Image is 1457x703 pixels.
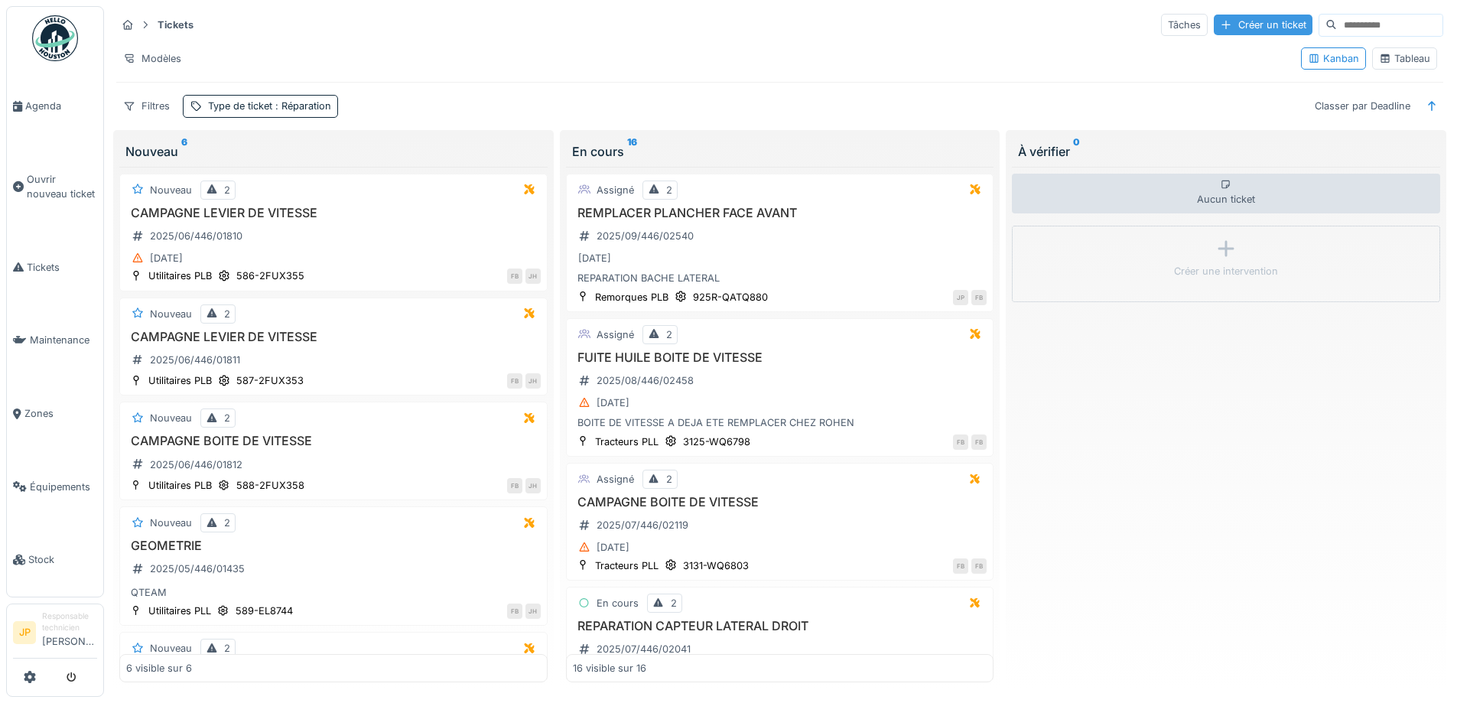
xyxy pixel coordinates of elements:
div: Nouveau [150,411,192,425]
div: FB [507,478,522,493]
div: Modèles [116,47,188,70]
span: Tickets [27,260,97,275]
span: : Réparation [272,100,331,112]
div: Utilitaires PLL [148,604,211,618]
div: Nouveau [150,641,192,656]
div: [DATE] [578,251,611,265]
div: En cours [572,142,988,161]
a: Agenda [7,70,103,143]
div: 2025/08/446/02458 [597,373,694,388]
div: 589-EL8744 [236,604,293,618]
div: 3125-WQ6798 [683,434,750,449]
div: 2025/06/446/01812 [150,457,242,472]
span: Équipements [30,480,97,494]
div: Utilitaires PLB [148,373,212,388]
div: Assigné [597,183,634,197]
div: FB [507,269,522,284]
h3: REMPLACER PLANCHER FACE AVANT [573,206,987,220]
div: JH [525,269,541,284]
div: 925R-QATQ880 [693,290,768,304]
div: FB [971,558,987,574]
h3: FUITE HUILE BOITE DE VITESSE [573,350,987,365]
sup: 6 [181,142,187,161]
div: 2025/09/446/02540 [597,229,694,243]
div: JH [525,373,541,389]
div: À vérifier [1018,142,1434,161]
div: Aucun ticket [1012,174,1440,213]
div: REPARATION BACHE LATERAL [573,271,987,285]
div: 2 [666,183,672,197]
div: FB [953,558,968,574]
div: [DATE] [597,540,629,555]
div: Responsable technicien [42,610,97,634]
div: Remorques PLB [595,290,668,304]
a: Équipements [7,451,103,524]
a: Tickets [7,231,103,304]
div: 2025/06/446/01811 [150,353,240,367]
div: Tracteurs PLL [595,434,659,449]
h3: CAMPAGNE LEVIER DE VITESSE [126,330,541,344]
h3: CAMPAGNE BOITE DE VITESSE [573,495,987,509]
div: Créer un ticket [1214,15,1312,35]
sup: 16 [627,142,637,161]
div: Filtres [116,95,177,117]
div: [DATE] [150,251,183,265]
div: En cours [597,596,639,610]
a: JP Responsable technicien[PERSON_NAME] [13,610,97,659]
div: 2025/07/446/02119 [597,518,688,532]
div: Kanban [1308,51,1359,66]
h3: CAMPAGNE LEVIER DE VITESSE [126,206,541,220]
div: BOITE DE VITESSE A DEJA ETE REMPLACER CHEZ ROHEN [573,415,987,430]
li: [PERSON_NAME] [42,610,97,655]
div: Nouveau [125,142,541,161]
div: FB [507,373,522,389]
div: 2 [224,641,230,656]
span: Maintenance [30,333,97,347]
div: 586-2FUX355 [236,269,304,283]
div: 2025/06/446/01810 [150,229,242,243]
h3: CAMPAGNE BOITE DE VITESSE [126,434,541,448]
div: Type de ticket [208,99,331,113]
div: Utilitaires PLB [148,478,212,493]
div: 588-2FUX358 [236,478,304,493]
div: 16 visible sur 16 [573,661,646,675]
div: 587-2FUX353 [236,373,304,388]
div: Tracteurs PLL [595,558,659,573]
strong: Tickets [151,18,200,32]
div: 3131-WQ6803 [683,558,749,573]
div: Nouveau [150,516,192,530]
div: Tâches [1161,14,1208,36]
div: 2025/05/446/01435 [150,561,245,576]
div: [DATE] [597,395,629,410]
div: 2 [224,183,230,197]
div: 2 [666,327,672,342]
li: JP [13,621,36,644]
div: Nouveau [150,183,192,197]
a: Zones [7,377,103,451]
div: Classer par Deadline [1308,95,1417,117]
span: Stock [28,552,97,567]
div: 2 [224,307,230,321]
div: 2 [666,472,672,487]
div: Tableau [1379,51,1430,66]
div: JP [953,290,968,305]
h3: GEOMETRIE [126,539,541,553]
div: 2 [224,411,230,425]
div: Utilitaires PLB [148,269,212,283]
div: JH [525,478,541,493]
div: Assigné [597,472,634,487]
a: Maintenance [7,304,103,377]
div: FB [971,290,987,305]
div: FB [953,434,968,450]
div: 6 visible sur 6 [126,661,192,675]
span: Ouvrir nouveau ticket [27,172,97,201]
div: JH [525,604,541,619]
div: FB [971,434,987,450]
div: Nouveau [150,307,192,321]
div: 2025/07/446/02041 [597,642,691,656]
div: Créer une intervention [1174,264,1278,278]
a: Ouvrir nouveau ticket [7,143,103,231]
h3: REPARATION CAPTEUR LATERAL DROIT [573,619,987,633]
span: Agenda [25,99,97,113]
div: QTEAM [126,585,541,600]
